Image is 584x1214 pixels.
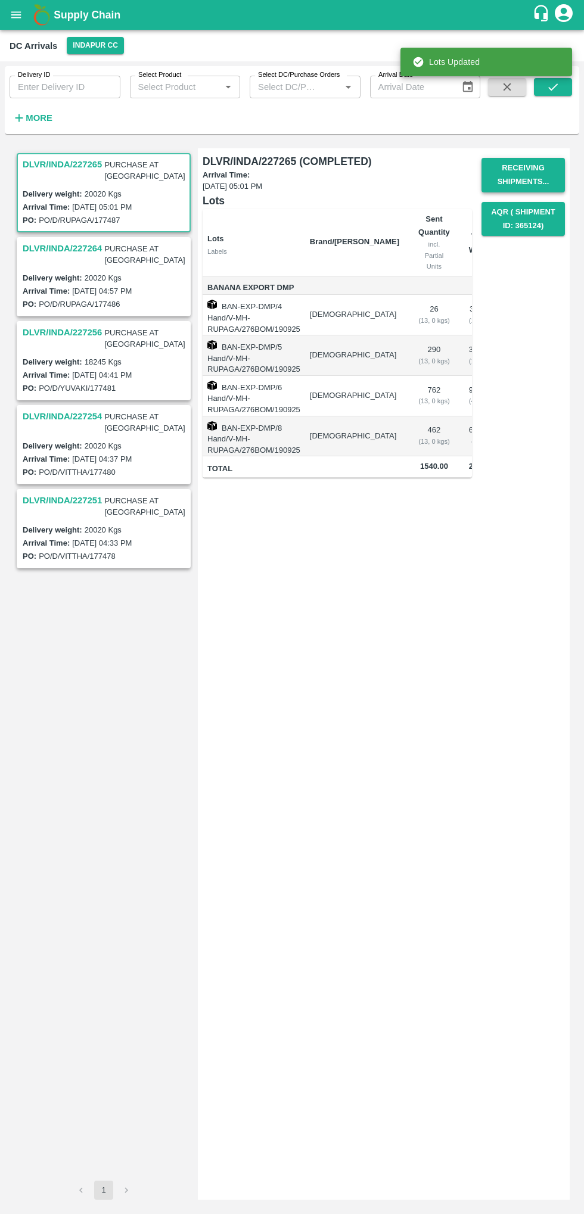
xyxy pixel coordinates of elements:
[102,409,188,436] p: PURCHASE AT [GEOGRAPHIC_DATA]
[469,396,492,406] div: ( 49.48 %)
[207,246,300,257] div: Labels
[23,203,70,211] label: Arrival Time:
[203,416,300,457] td: BAN-EXP-DMP/8 Hand/V-MH-RUPAGA/276BOM/190925
[23,441,82,450] label: Delivery weight:
[253,79,322,95] input: Select DC/Purchase Orders
[482,158,565,192] button: Receiving Shipments...
[72,287,132,295] label: [DATE] 04:57 PM
[72,203,132,211] label: [DATE] 05:01 PM
[409,335,459,376] td: 290
[340,79,356,95] button: Open
[23,325,102,340] h3: DLVR/INDA/227256
[54,7,532,23] a: Supply Chain
[207,234,223,243] b: Lots
[39,468,116,477] label: PO/D/VITTHA/177480
[203,192,472,209] h6: Lots
[207,421,217,431] img: box
[459,416,501,457] td: 6006 kg
[409,416,459,457] td: 462
[459,335,501,376] td: 3770 kg
[23,371,70,379] label: Arrival Time:
[23,538,70,547] label: Arrival Time:
[207,340,217,350] img: box
[418,356,450,366] div: ( 13, 0 kgs)
[207,281,300,295] span: Banana Export DMP
[72,371,132,379] label: [DATE] 04:41 PM
[39,300,120,309] label: PO/D/RUPAGA/177486
[258,70,340,80] label: Select DC/Purchase Orders
[418,315,450,326] div: ( 13, 0 kgs)
[23,525,82,534] label: Delivery weight:
[102,325,188,352] p: PURCHASE AT [GEOGRAPHIC_DATA]
[203,170,470,181] label: Arrival Time:
[203,376,300,416] td: BAN-EXP-DMP/6 Hand/V-MH-RUPAGA/276BOM/190925
[207,381,217,390] img: box
[300,416,409,457] td: [DEMOGRAPHIC_DATA]
[418,460,450,474] span: 1540.00
[409,376,459,416] td: 762
[39,552,116,561] label: PO/D/VITTHA/177478
[23,493,102,508] h3: DLVR/INDA/227251
[23,409,102,424] h3: DLVR/INDA/227254
[102,493,188,520] p: PURCHASE AT [GEOGRAPHIC_DATA]
[23,157,102,172] h3: DLVR/INDA/227265
[23,552,36,561] label: PO:
[23,216,36,225] label: PO:
[39,384,116,393] label: PO/D/YUVAKI/177481
[456,76,479,98] button: Choose date
[203,153,472,170] h6: DLVR/INDA/227265 (COMPLETED)
[469,219,495,254] b: Sent Total Weight
[459,376,501,416] td: 9906 kg
[39,216,120,225] label: PO/D/RUPAGA/177487
[532,4,553,26] div: customer-support
[2,1,30,29] button: open drawer
[26,113,52,123] strong: More
[138,70,181,80] label: Select Product
[418,396,450,406] div: ( 13, 0 kgs)
[310,237,399,246] b: Brand/[PERSON_NAME]
[72,455,132,463] label: [DATE] 04:37 PM
[418,239,450,272] div: incl. Partial Units
[23,384,36,393] label: PO:
[300,335,409,376] td: [DEMOGRAPHIC_DATA]
[23,287,70,295] label: Arrival Time:
[23,300,36,309] label: PO:
[72,538,132,547] label: [DATE] 04:33 PM
[23,357,82,366] label: Delivery weight:
[203,335,300,376] td: BAN-EXP-DMP/5 Hand/V-MH-RUPAGA/276BOM/190925
[469,315,492,326] div: ( 1.69 %)
[23,468,36,477] label: PO:
[67,37,124,54] button: Select DC
[203,295,300,335] td: BAN-EXP-DMP/4 Hand/V-MH-RUPAGA/276BOM/190925
[207,300,217,309] img: box
[23,189,82,198] label: Delivery weight:
[70,1181,138,1200] nav: pagination navigation
[54,9,120,21] b: Supply Chain
[23,455,70,463] label: Arrival Time:
[10,108,55,128] button: More
[23,241,102,256] h3: DLVR/INDA/227264
[370,76,452,98] input: Arrival Date
[459,295,501,335] td: 338 kg
[220,79,236,95] button: Open
[203,181,472,192] span: [DATE] 05:01 PM
[85,357,122,366] label: 18245 Kgs
[553,2,574,27] div: account of current user
[85,525,122,534] label: 20020 Kgs
[102,157,188,184] p: PURCHASE AT [GEOGRAPHIC_DATA]
[207,462,300,476] span: Total
[300,376,409,416] td: [DEMOGRAPHIC_DATA]
[23,273,82,282] label: Delivery weight:
[418,436,450,447] div: ( 13, 0 kgs)
[18,70,50,80] label: Delivery ID
[469,436,492,447] div: ( 30 %)
[469,462,513,471] span: 20020.00 Kg
[30,3,54,27] img: logo
[85,189,122,198] label: 20020 Kgs
[378,70,413,80] label: Arrival Date
[133,79,218,95] input: Select Product
[412,51,480,73] div: Lots Updated
[469,257,492,267] div: Kgs
[102,241,188,268] p: PURCHASE AT [GEOGRAPHIC_DATA]
[85,441,122,450] label: 20020 Kgs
